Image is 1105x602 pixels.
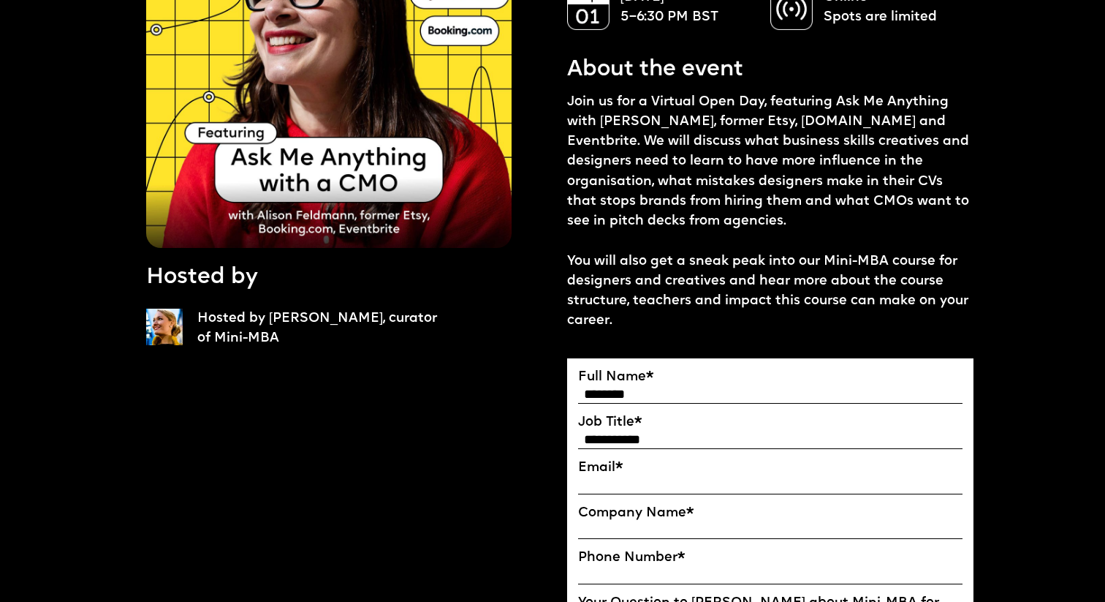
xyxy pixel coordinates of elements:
[146,263,258,293] p: Hosted by
[567,55,743,86] p: About the event
[578,505,962,522] label: Company Name
[578,460,962,476] label: Email
[567,92,973,331] p: Join us for a Virtual Open Day, featuring Ask Me Anything with [PERSON_NAME], former Etsy, [DOMAI...
[578,550,962,566] label: Phone Number
[578,415,962,431] label: Job Title
[197,309,446,348] p: Hosted by [PERSON_NAME], curator of Mini-MBA
[578,369,962,385] label: Full Name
